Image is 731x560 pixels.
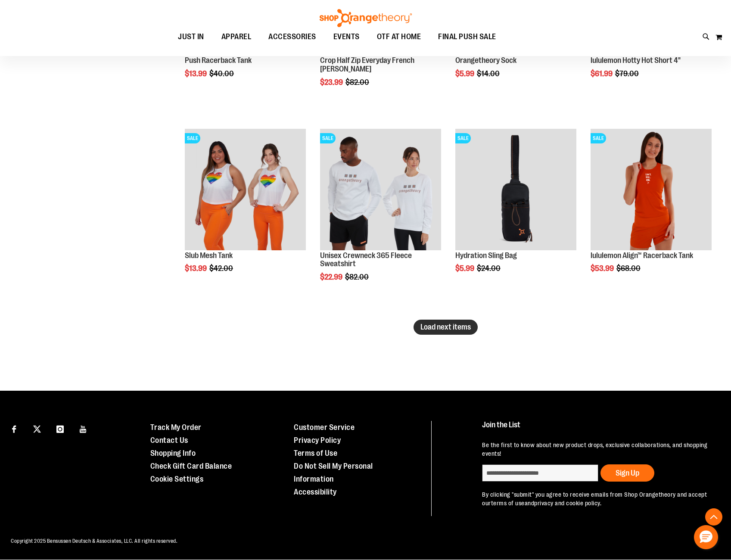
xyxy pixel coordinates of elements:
span: APPAREL [221,27,252,47]
button: Back To Top [705,508,722,526]
button: Hello, have a question? Let’s chat. [694,525,718,549]
a: Visit our X page [30,421,45,436]
a: FINAL PUSH SALE [429,27,505,47]
span: $82.00 [345,78,370,87]
a: Terms of Use [294,449,337,457]
span: $24.00 [477,264,502,273]
img: Shop Orangetheory [318,9,413,27]
a: privacy and cookie policy. [534,500,601,507]
span: $5.99 [455,69,476,78]
span: $14.00 [477,69,501,78]
span: $13.99 [185,264,208,273]
span: SALE [320,133,336,143]
span: $22.99 [320,273,344,281]
div: product [451,124,581,295]
span: ACCESSORIES [268,27,316,47]
a: lululemon Align™ Racerback Tank [591,251,693,260]
span: $82.00 [345,273,370,281]
span: $23.99 [320,78,344,87]
a: Visit our Instagram page [53,421,68,436]
a: Product image for lululemon Align™ Racerback TankSALE [591,129,712,251]
a: APPAREL [213,27,260,47]
a: Accessibility [294,488,337,496]
span: $5.99 [455,264,476,273]
a: Product image for Hydration Sling BagSALE [455,129,576,251]
input: enter email [482,464,598,482]
span: EVENTS [333,27,360,47]
a: Hydration Sling Bag [455,251,517,260]
span: JUST IN [178,27,204,47]
a: Slub Mesh Tank [185,251,233,260]
a: Do Not Sell My Personal Information [294,462,373,483]
span: Copyright 2025 Bensussen Deutsch & Associates, LLC. All rights reserved. [11,538,177,544]
span: $68.00 [616,264,642,273]
h4: Join the List [482,421,713,437]
span: $13.99 [185,69,208,78]
a: Orangetheory Sock [455,56,516,65]
a: Push Racerback Tank [185,56,252,65]
span: $79.00 [615,69,640,78]
span: $42.00 [209,264,234,273]
span: $53.99 [591,264,615,273]
a: Crop Half Zip Everyday French [PERSON_NAME] [320,56,414,73]
span: $40.00 [209,69,235,78]
div: product [316,124,445,303]
a: Visit our Facebook page [6,421,22,436]
button: Sign Up [600,464,654,482]
span: $61.99 [591,69,614,78]
span: OTF AT HOME [377,27,421,47]
a: Cookie Settings [150,475,204,483]
a: Customer Service [294,423,355,432]
a: Check Gift Card Balance [150,462,232,470]
p: By clicking "submit" you agree to receive emails from Shop Orangetheory and accept our and [482,490,713,507]
p: Be the first to know about new product drops, exclusive collaborations, and shopping events! [482,441,713,458]
img: Product image for Hydration Sling Bag [455,129,576,250]
a: Product image for Slub Mesh TankSALE [185,129,306,251]
span: Load next items [420,323,471,331]
span: FINAL PUSH SALE [438,27,496,47]
a: Unisex Crewneck 365 Fleece Sweatshirt [320,251,412,268]
a: Visit our Youtube page [76,421,91,436]
span: SALE [591,133,606,143]
a: Contact Us [150,436,188,445]
img: Product image for Slub Mesh Tank [185,129,306,250]
a: JUST IN [169,27,213,47]
img: Product image for lululemon Align™ Racerback Tank [591,129,712,250]
a: Privacy Policy [294,436,341,445]
a: OTF AT HOME [368,27,430,47]
a: ACCESSORIES [260,27,325,47]
span: SALE [455,133,471,143]
a: terms of use [491,500,525,507]
div: product [586,124,716,295]
span: Sign Up [616,469,639,477]
div: product [180,124,310,295]
a: Product image for Unisex Crewneck 365 Fleece SweatshirtSALE [320,129,441,251]
a: Shopping Info [150,449,196,457]
img: Twitter [33,425,41,433]
a: lululemon Hotty Hot Short 4" [591,56,681,65]
img: Product image for Unisex Crewneck 365 Fleece Sweatshirt [320,129,441,250]
a: EVENTS [325,27,368,47]
span: SALE [185,133,200,143]
button: Load next items [414,320,478,335]
a: Track My Order [150,423,202,432]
